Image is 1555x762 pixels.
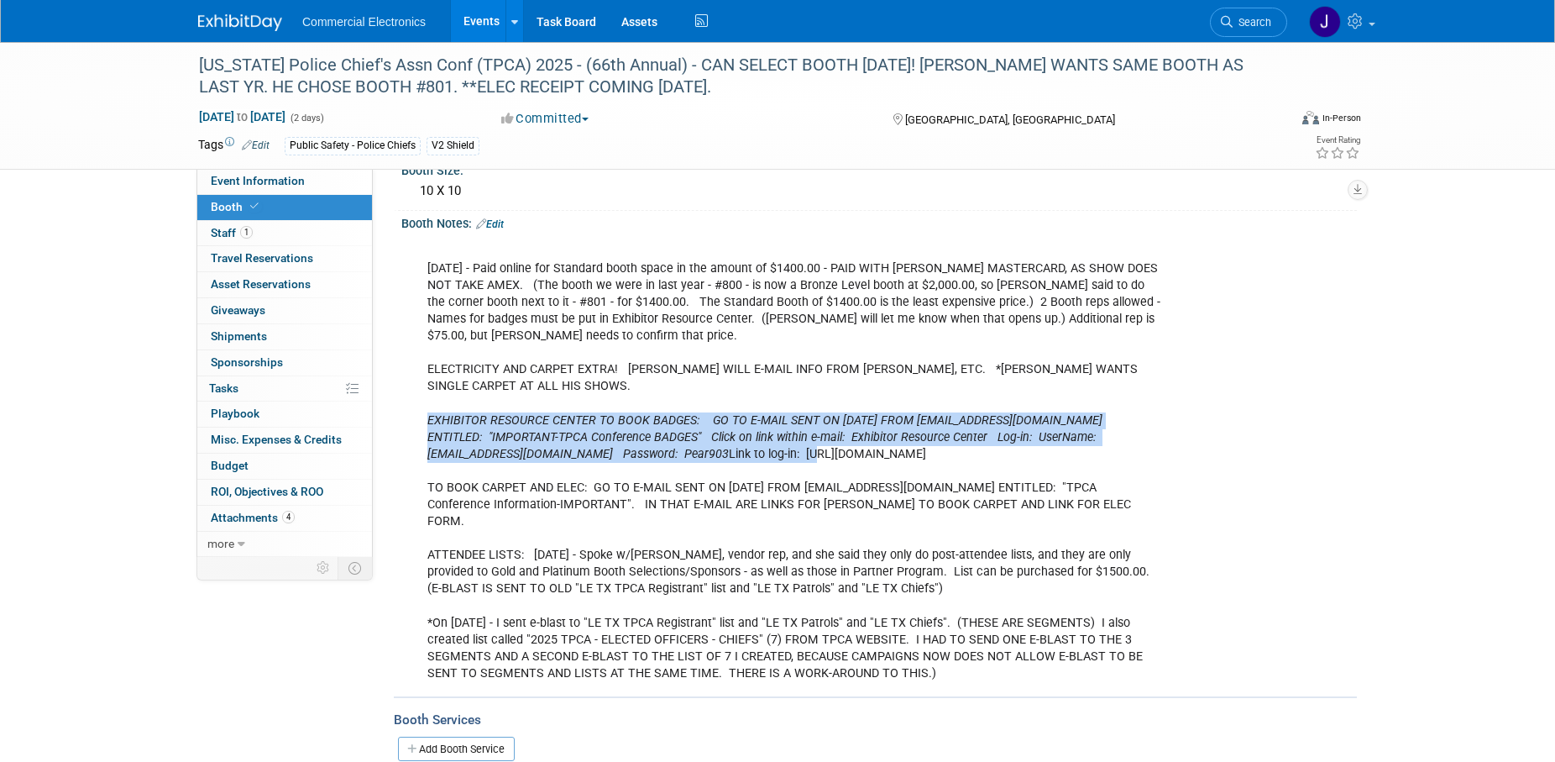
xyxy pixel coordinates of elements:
a: Misc. Expenses & Credits [197,428,372,453]
span: to [234,110,250,123]
a: Playbook [197,402,372,427]
span: Event Information [211,174,305,187]
span: Giveaways [211,303,265,317]
span: Search [1233,16,1271,29]
a: Shipments [197,324,372,349]
span: Playbook [211,407,259,420]
span: Staff [211,226,253,239]
a: Edit [242,139,270,151]
span: (2 days) [289,113,324,123]
div: 10 X 10 [414,178,1344,204]
button: Committed [495,110,595,128]
img: ExhibitDay [198,14,282,31]
div: Event Format [1188,108,1361,134]
a: Event Information [197,169,372,194]
div: Booth Notes: [401,211,1357,233]
span: Tasks [209,381,238,395]
span: Booth [211,200,262,213]
i: EXHIBITOR RESOURCE CENTER TO BOOK BADGES: GO TO E-MAIL SENT ON [DATE] FROM [EMAIL_ADDRESS][DOMAIN... [427,413,1102,461]
i: Booth reservation complete [250,202,259,211]
span: Sponsorships [211,355,283,369]
a: Edit [476,218,504,230]
span: Travel Reservations [211,251,313,265]
div: [US_STATE] Police Chief's Assn Conf (TPCA) 2025 - (66th Annual) - CAN SELECT BOOTH [DATE]! [PERSO... [193,50,1262,102]
div: [DATE] - Paid online for Standard booth space in the amount of $1400.00 - PAID WITH [PERSON_NAME]... [416,235,1172,691]
div: V2 Shield [427,137,479,155]
a: Attachments4 [197,506,372,531]
a: Booth [197,195,372,220]
div: Event Rating [1315,136,1360,145]
a: Sponsorships [197,350,372,376]
a: Giveaways [197,298,372,323]
img: Format-Inperson.png [1302,111,1319,124]
span: ROI, Objectives & ROO [211,485,323,498]
a: Search [1210,8,1287,37]
span: Commercial Electronics [302,15,426,29]
div: In-Person [1322,112,1361,124]
span: Budget [211,459,249,472]
img: Jennifer Roosa [1309,6,1341,38]
span: 4 [282,511,295,523]
a: Staff1 [197,221,372,246]
a: Add Booth Service [398,737,515,761]
a: Tasks [197,376,372,402]
span: 1 [240,226,253,239]
span: Attachments [211,511,295,524]
div: Public Safety - Police Chiefs [285,137,421,155]
span: Asset Reservations [211,277,311,291]
td: Personalize Event Tab Strip [309,557,338,579]
a: more [197,532,372,557]
span: Shipments [211,329,267,343]
a: Budget [197,454,372,479]
span: [DATE] [DATE] [198,109,286,124]
span: Misc. Expenses & Credits [211,433,342,446]
span: more [207,537,234,550]
a: Asset Reservations [197,272,372,297]
td: Tags [198,136,270,155]
a: Travel Reservations [197,246,372,271]
td: Toggle Event Tabs [338,557,373,579]
a: ROI, Objectives & ROO [197,480,372,505]
div: Booth Services [394,711,1357,729]
span: [GEOGRAPHIC_DATA], [GEOGRAPHIC_DATA] [905,113,1115,126]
